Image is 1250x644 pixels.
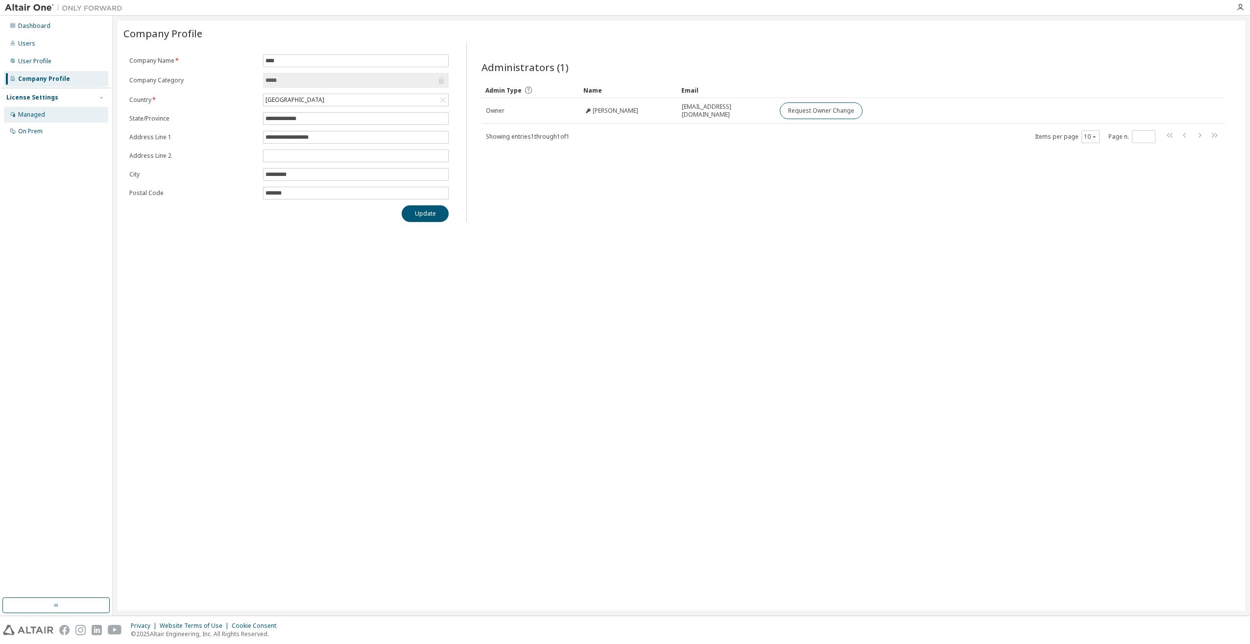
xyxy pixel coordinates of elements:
[1035,130,1100,143] span: Items per page
[486,132,570,141] span: Showing entries 1 through 1 of 1
[131,622,160,630] div: Privacy
[1108,130,1155,143] span: Page n.
[18,111,45,119] div: Managed
[18,127,43,135] div: On Prem
[264,94,448,106] div: [GEOGRAPHIC_DATA]
[129,189,257,197] label: Postal Code
[264,95,326,105] div: [GEOGRAPHIC_DATA]
[129,115,257,123] label: State/Province
[232,622,282,630] div: Cookie Consent
[593,107,638,115] span: [PERSON_NAME]
[75,625,86,635] img: instagram.svg
[129,96,257,104] label: Country
[160,622,232,630] div: Website Terms of Use
[486,107,505,115] span: Owner
[129,57,257,65] label: Company Name
[481,60,569,74] span: Administrators (1)
[18,40,35,48] div: Users
[59,625,70,635] img: facebook.svg
[129,133,257,141] label: Address Line 1
[682,103,771,119] span: [EMAIL_ADDRESS][DOMAIN_NAME]
[5,3,127,13] img: Altair One
[681,82,771,98] div: Email
[129,76,257,84] label: Company Category
[3,625,53,635] img: altair_logo.svg
[18,22,50,30] div: Dashboard
[108,625,122,635] img: youtube.svg
[129,152,257,160] label: Address Line 2
[129,171,257,178] label: City
[6,94,58,101] div: License Settings
[583,82,673,98] div: Name
[402,205,449,222] button: Update
[123,26,202,40] span: Company Profile
[18,75,70,83] div: Company Profile
[1084,133,1097,141] button: 10
[18,57,51,65] div: User Profile
[131,630,282,638] p: © 2025 Altair Engineering, Inc. All Rights Reserved.
[92,625,102,635] img: linkedin.svg
[485,86,522,95] span: Admin Type
[780,102,863,119] button: Request Owner Change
